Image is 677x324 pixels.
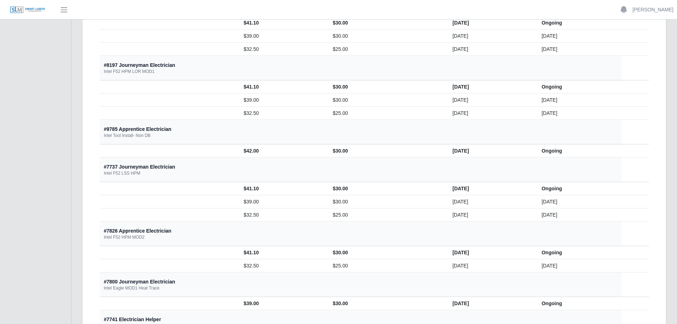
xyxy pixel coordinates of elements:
[447,107,536,120] td: [DATE]
[536,16,622,30] td: Ongoing
[536,259,622,272] td: [DATE]
[327,94,447,107] td: $30.00
[447,94,536,107] td: [DATE]
[104,62,175,69] div: #8197 Journeyman Electrician
[240,30,327,43] td: $39.00
[536,107,622,120] td: [DATE]
[327,43,447,56] td: $25.00
[240,208,327,222] td: $32.50
[327,208,447,222] td: $25.00
[104,234,145,240] div: Intel F52 HPM MOD2
[327,144,447,158] td: $30.00
[447,297,536,310] td: [DATE]
[536,30,622,43] td: [DATE]
[327,246,447,259] td: $30.00
[327,30,447,43] td: $30.00
[104,227,171,234] div: #7826 Apprentice Electrician
[447,208,536,222] td: [DATE]
[240,16,327,30] td: $41.10
[240,246,327,259] td: $41.10
[104,278,175,285] div: #7800 Journeyman Electrician
[327,80,447,94] td: $30.00
[240,144,327,158] td: $42.00
[240,107,327,120] td: $32.50
[536,80,622,94] td: Ongoing
[104,170,140,176] div: Intel F52 LSS HPM
[327,259,447,272] td: $25.00
[327,107,447,120] td: $25.00
[10,6,45,14] img: SLM Logo
[240,43,327,56] td: $32.50
[327,297,447,310] td: $30.00
[104,316,161,323] div: #7741 Electrician Helper
[327,182,447,195] td: $30.00
[240,195,327,208] td: $39.00
[536,297,622,310] td: Ongoing
[104,126,171,133] div: #9785 Apprentice Electrician
[447,144,536,158] td: [DATE]
[327,16,447,30] td: $30.00
[240,259,327,272] td: $32.50
[447,246,536,259] td: [DATE]
[240,297,327,310] td: $39.00
[104,163,175,170] div: #7737 Journeyman Electrician
[536,182,622,195] td: Ongoing
[240,80,327,94] td: $41.10
[536,43,622,56] td: [DATE]
[536,195,622,208] td: [DATE]
[447,259,536,272] td: [DATE]
[536,246,622,259] td: Ongoing
[327,195,447,208] td: $30.00
[633,6,673,14] a: [PERSON_NAME]
[536,94,622,107] td: [DATE]
[536,144,622,158] td: Ongoing
[447,182,536,195] td: [DATE]
[447,195,536,208] td: [DATE]
[447,16,536,30] td: [DATE]
[447,80,536,94] td: [DATE]
[240,182,327,195] td: $41.10
[447,43,536,56] td: [DATE]
[104,285,160,291] div: Intel Eagle MOD1 Heat Trace
[536,208,622,222] td: [DATE]
[104,69,155,74] div: Intel F52 HPM LOR MOD1
[240,94,327,107] td: $39.00
[447,30,536,43] td: [DATE]
[104,133,151,138] div: Intel Tool Install- Non DB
